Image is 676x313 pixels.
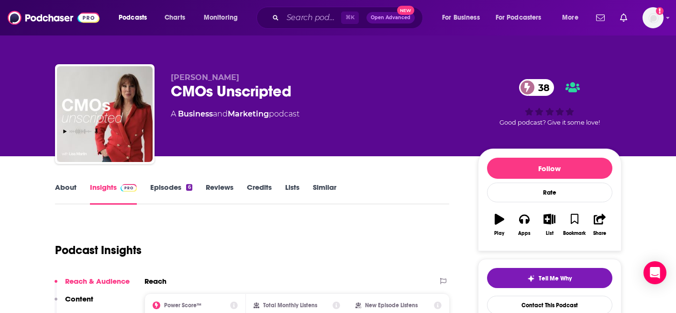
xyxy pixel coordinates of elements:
[555,10,590,25] button: open menu
[643,261,666,284] div: Open Intercom Messenger
[165,11,185,24] span: Charts
[562,11,578,24] span: More
[263,302,317,309] h2: Total Monthly Listens
[487,183,612,202] div: Rate
[529,79,554,96] span: 38
[213,109,228,118] span: and
[487,208,512,242] button: Play
[55,294,93,312] button: Content
[283,10,341,25] input: Search podcasts, credits, & more...
[527,275,535,282] img: tell me why sparkle
[442,11,480,24] span: For Business
[112,10,159,25] button: open menu
[587,208,612,242] button: Share
[197,10,250,25] button: open menu
[144,277,166,286] h2: Reach
[494,231,504,236] div: Play
[164,302,201,309] h2: Power Score™
[656,7,664,15] svg: Add a profile image
[65,277,130,286] p: Reach & Audience
[593,231,606,236] div: Share
[158,10,191,25] a: Charts
[121,184,137,192] img: Podchaser Pro
[518,231,531,236] div: Apps
[616,10,631,26] a: Show notifications dropdown
[435,10,492,25] button: open menu
[150,183,192,205] a: Episodes6
[366,12,415,23] button: Open AdvancedNew
[562,208,587,242] button: Bookmark
[178,109,213,118] a: Business
[539,275,572,282] span: Tell Me Why
[228,109,269,118] a: Marketing
[8,9,100,27] img: Podchaser - Follow, Share and Rate Podcasts
[546,231,554,236] div: List
[512,208,537,242] button: Apps
[55,277,130,294] button: Reach & Audience
[90,183,137,205] a: InsightsPodchaser Pro
[397,6,414,15] span: New
[487,158,612,179] button: Follow
[55,243,142,257] h1: Podcast Insights
[563,231,586,236] div: Bookmark
[204,11,238,24] span: Monitoring
[643,7,664,28] button: Show profile menu
[186,184,192,191] div: 6
[266,7,432,29] div: Search podcasts, credits, & more...
[313,183,336,205] a: Similar
[489,10,555,25] button: open menu
[643,7,664,28] span: Logged in as biancagorospe
[592,10,609,26] a: Show notifications dropdown
[55,183,77,205] a: About
[365,302,418,309] h2: New Episode Listens
[119,11,147,24] span: Podcasts
[487,268,612,288] button: tell me why sparkleTell Me Why
[371,15,410,20] span: Open Advanced
[341,12,359,24] span: ⌘ K
[206,183,233,205] a: Reviews
[478,73,621,132] div: 38Good podcast? Give it some love!
[285,183,299,205] a: Lists
[57,66,153,162] img: CMOs Unscripted
[499,119,600,126] span: Good podcast? Give it some love!
[537,208,562,242] button: List
[519,79,554,96] a: 38
[643,7,664,28] img: User Profile
[171,73,239,82] span: [PERSON_NAME]
[496,11,542,24] span: For Podcasters
[247,183,272,205] a: Credits
[171,108,299,120] div: A podcast
[65,294,93,303] p: Content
